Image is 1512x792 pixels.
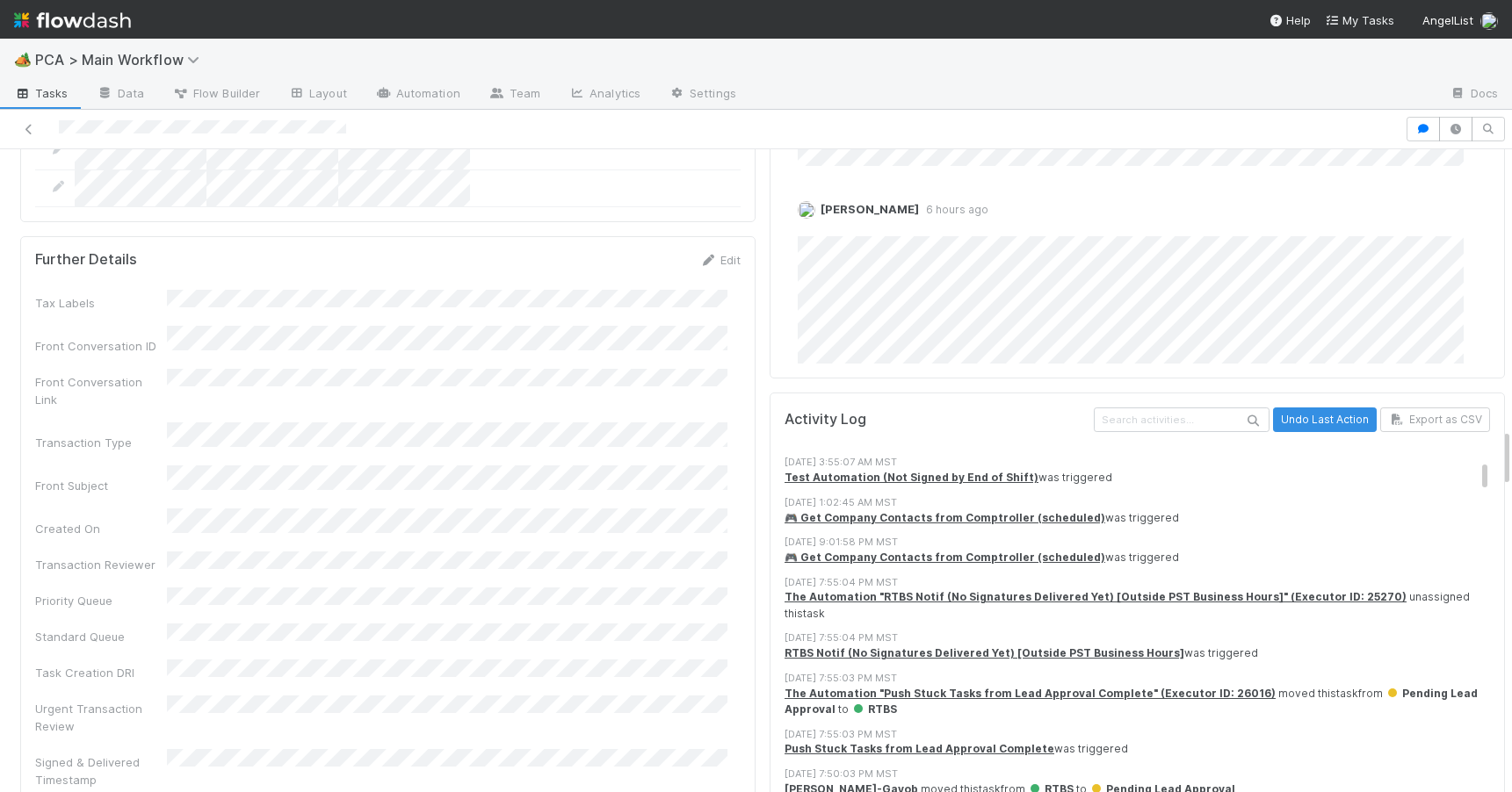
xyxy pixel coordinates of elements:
[1094,407,1270,431] input: Search activities...
[1273,407,1377,432] button: Undo Last Action
[14,5,131,35] img: logo-inverted-e16ddd16eac7371096b0.svg
[785,411,1090,428] h5: Activity Log
[785,671,1503,686] div: [DATE] 7:55:03 PM MST
[785,470,1503,486] div: was triggered
[35,373,167,408] div: Front Conversation Link
[919,203,988,216] span: 6 hours ago
[785,455,1503,470] div: [DATE] 3:55:07 AM MST
[785,687,1276,700] a: The Automation "Push Stuck Tasks from Lead Approval Complete" (Executor ID: 26016)
[1480,12,1498,30] img: avatar_dd78c015-5c19-403d-b5d7-976f9c2ba6b3.png
[1325,11,1394,29] a: My Tasks
[655,81,750,109] a: Settings
[785,590,1407,603] a: The Automation "RTBS Notif (No Signatures Delivered Yet) [Outside PST Business Hours]" (Executor ...
[35,700,167,735] div: Urgent Transaction Review
[785,742,1054,755] a: Push Stuck Tasks from Lead Approval Complete
[83,81,158,109] a: Data
[785,727,1503,742] div: [DATE] 7:55:03 PM MST
[474,81,554,109] a: Team
[785,471,1038,484] a: Test Automation (Not Signed by End of Shift)
[35,337,167,355] div: Front Conversation ID
[35,251,137,269] h5: Further Details
[785,645,1503,661] div: was triggered
[554,81,655,109] a: Analytics
[1380,407,1490,432] button: Export as CSV
[35,477,167,494] div: Front Subject
[1422,13,1473,27] span: AngelList
[785,741,1503,757] div: was triggered
[821,202,919,216] span: [PERSON_NAME]
[785,767,1503,781] div: [DATE] 7:50:03 PM MST
[1269,11,1311,29] div: Help
[785,575,1503,590] div: [DATE] 7:55:04 PM MST
[785,646,1184,659] a: RTBS Notif (No Signatures Delivered Yet) [Outside PST Business Hours]
[785,495,1503,510] div: [DATE] 1:02:45 AM MST
[35,520,167,537] div: Created On
[35,628,167,645] div: Standard Queue
[35,556,167,573] div: Transaction Reviewer
[785,511,1105,524] a: 🎮 Get Company Contacts from Comptroller (scheduled)
[35,664,167,681] div: Task Creation DRI
[14,52,32,67] span: 🏕️
[158,81,274,109] a: Flow Builder
[785,510,1503,526] div: was triggered
[361,81,474,109] a: Automation
[785,589,1503,622] div: unassigned this task
[172,84,260,102] span: Flow Builder
[35,51,208,68] span: PCA > Main Workflow
[785,550,1503,565] div: was triggered
[785,535,1503,550] div: [DATE] 9:01:58 PM MST
[798,201,815,219] img: avatar_dd78c015-5c19-403d-b5d7-976f9c2ba6b3.png
[1436,81,1512,109] a: Docs
[14,84,69,102] span: Tasks
[274,81,361,109] a: Layout
[35,434,167,451] div: Transaction Type
[35,592,167,609] div: Priority Queue
[699,253,741,267] a: Edit
[785,630,1503,645] div: [DATE] 7:55:04 PM MST
[851,702,897,716] span: RTBS
[1325,13,1394,27] span: My Tasks
[35,294,167,312] div: Tax Labels
[785,686,1503,718] div: moved this task from to
[785,551,1105,564] a: 🎮 Get Company Contacts from Comptroller (scheduled)
[35,753,167,788] div: Signed & Delivered Timestamp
